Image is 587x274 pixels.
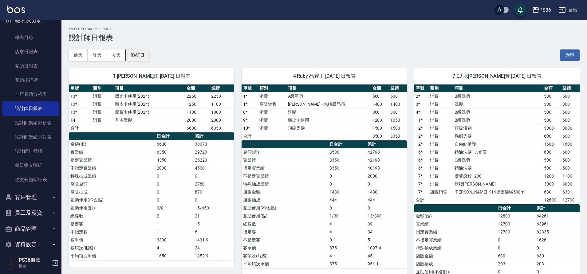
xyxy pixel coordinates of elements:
[286,84,371,92] th: 項目
[453,148,542,156] td: 精油洗髮+去角質
[328,236,366,244] td: 0
[242,172,328,180] td: 不指定實業績
[69,156,155,164] td: 指定實業績
[193,156,234,164] td: 25220
[2,158,59,172] a: 每日收支明細
[88,49,107,61] button: 昨天
[561,84,579,92] th: 業績
[542,92,561,100] td: 500
[561,108,579,116] td: 500
[185,92,210,100] td: 2250
[371,116,389,124] td: 1200
[91,108,114,116] td: 消費
[242,148,328,156] td: 金額(虛)
[561,188,579,196] td: 630
[453,140,542,148] td: 自備結構護
[542,124,561,132] td: 3000
[414,196,428,204] td: 合計
[389,116,407,124] td: 1050
[2,59,59,73] a: 互助日報表
[371,100,389,108] td: 1480
[371,124,389,132] td: 1500
[542,188,561,196] td: 630
[542,108,561,116] td: 500
[366,180,407,188] td: 0
[210,84,234,92] th: 業績
[389,92,407,100] td: 500
[69,148,155,156] td: 實業績
[155,172,193,180] td: 0
[496,260,535,268] td: 203
[242,196,328,204] td: 店販抽成
[2,205,59,221] button: 員工及薪資
[453,164,542,172] td: 精油洗髮
[242,236,328,244] td: 不指定客
[70,118,75,123] a: 14
[530,4,554,16] button: PS36
[496,228,535,236] td: 12700
[193,132,234,140] th: 累計
[69,180,155,188] td: 店販金額
[258,84,286,92] th: 類別
[2,221,59,237] button: 商品管理
[366,204,407,212] td: 0
[155,204,193,212] td: 0/0
[542,116,561,124] td: 500
[69,84,91,92] th: 單號
[428,148,453,156] td: 消費
[69,27,580,31] h2: Employee Daily Report
[69,33,580,42] h3: 設計師日報表
[328,260,366,268] td: 875
[286,92,371,100] td: A級單剪
[7,6,25,13] img: Logo
[242,252,328,260] td: 客項次(服務)
[2,173,59,187] a: 收支分類明細表
[69,236,155,244] td: 客單價
[249,73,400,79] span: 4 Ruby 品寰王 [DATE] 日報表
[155,196,193,204] td: 0
[561,180,579,188] td: 3000
[453,188,542,196] td: [PERSON_NAME]-K14燙染髮浴500ml
[414,212,496,220] td: 金額(虛)
[328,228,366,236] td: 4
[428,164,453,172] td: 消費
[328,196,366,204] td: 444
[561,148,579,156] td: 600
[19,263,50,269] p: 櫃台
[113,100,185,108] td: 頭皮卡使用(2024)
[2,130,59,144] a: 設計師業績月報表
[542,172,561,180] td: 1200
[193,236,234,244] td: 1431.9
[155,156,193,164] td: 4350
[76,73,227,79] span: 1 [PERSON_NAME]江 [DATE] 日報表
[242,164,328,172] td: 指定實業績
[414,84,428,92] th: 單號
[69,228,155,236] td: 不指定客
[19,257,50,263] h5: PS36櫃檯
[242,180,328,188] td: 特殊抽成業績
[428,92,453,100] td: 消費
[561,116,579,124] td: 500
[2,144,59,158] a: 設計師排行榜
[428,140,453,148] td: 消費
[539,6,551,14] div: PS36
[155,132,193,140] th: 日合計
[113,84,185,92] th: 項目
[258,100,286,108] td: 店販銷售
[542,148,561,156] td: 600
[453,92,542,100] td: B級洗剪
[414,252,496,260] td: 店販金額
[155,236,193,244] td: 3300
[414,220,496,228] td: 實業績
[91,92,114,100] td: 消費
[242,84,407,140] table: a dense table
[69,124,91,132] td: 合計
[496,236,535,244] td: 0
[389,124,407,132] td: 1500
[155,164,193,172] td: 2000
[328,212,366,220] td: 1/30
[328,244,366,252] td: 875
[428,124,453,132] td: 消費
[453,180,542,188] td: 旗艦[PERSON_NAME]
[155,228,193,236] td: 1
